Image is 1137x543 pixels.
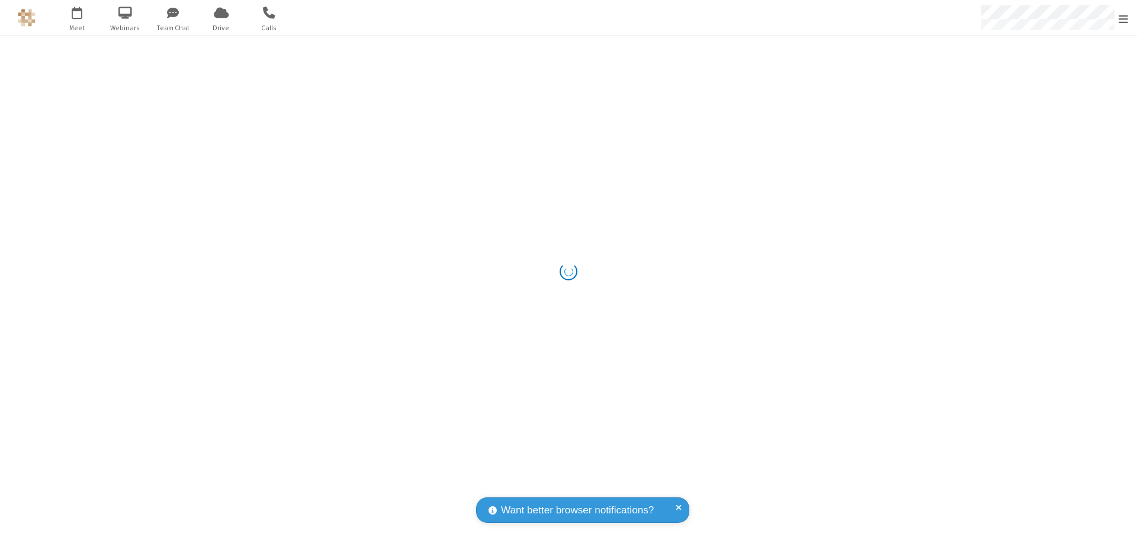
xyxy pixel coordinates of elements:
[103,23,147,33] span: Webinars
[199,23,243,33] span: Drive
[55,23,99,33] span: Meet
[18,9,36,27] img: QA Selenium DO NOT DELETE OR CHANGE
[501,503,654,518] span: Want better browser notifications?
[247,23,291,33] span: Calls
[151,23,195,33] span: Team Chat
